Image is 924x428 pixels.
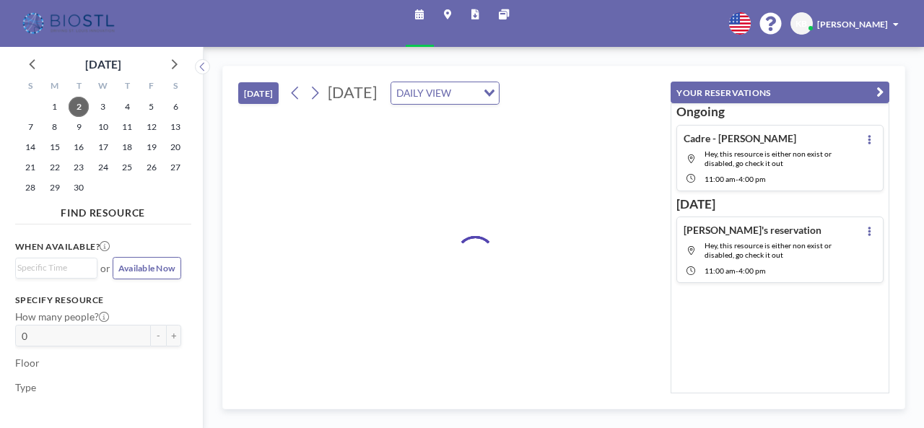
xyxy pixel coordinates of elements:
h4: FIND RESOURCE [15,201,191,219]
span: KB [796,18,807,29]
span: Available Now [118,263,175,274]
span: Tuesday, September 23, 2025 [69,157,89,178]
span: Thursday, September 25, 2025 [117,157,137,178]
span: DAILY VIEW [394,85,454,102]
h4: Cadre - [PERSON_NAME] [684,132,796,144]
span: 4:00 PM [738,175,766,183]
button: + [166,325,181,346]
div: Search for option [16,258,97,278]
span: Tuesday, September 30, 2025 [69,178,89,198]
span: Monday, September 1, 2025 [45,97,65,117]
input: Search for option [456,85,476,102]
span: Wednesday, September 3, 2025 [93,97,113,117]
span: Tuesday, September 16, 2025 [69,137,89,157]
span: Monday, September 22, 2025 [45,157,65,178]
span: Monday, September 15, 2025 [45,137,65,157]
span: Thursday, September 18, 2025 [117,137,137,157]
label: Floor [15,357,40,369]
span: Friday, September 12, 2025 [141,117,162,137]
span: Wednesday, September 17, 2025 [93,137,113,157]
span: Sunday, September 14, 2025 [20,137,40,157]
div: F [139,78,163,97]
div: [DATE] [85,54,121,74]
span: Friday, September 5, 2025 [141,97,162,117]
span: - [736,175,738,183]
span: 11:00 AM [705,267,736,276]
input: Search for option [17,261,89,275]
span: Tuesday, September 9, 2025 [69,117,89,137]
h3: [DATE] [676,196,884,212]
span: [PERSON_NAME] [817,19,888,30]
span: Thursday, September 11, 2025 [117,117,137,137]
button: YOUR RESERVATIONS [671,82,889,104]
div: T [67,78,91,97]
span: Saturday, September 27, 2025 [165,157,186,178]
label: How many people? [15,310,109,323]
button: [DATE] [238,82,279,105]
span: [DATE] [328,83,377,102]
div: S [163,78,187,97]
h3: Ongoing [676,104,884,120]
span: Friday, September 26, 2025 [141,157,162,178]
h4: [PERSON_NAME]'s reservation [684,224,821,236]
span: Sunday, September 28, 2025 [20,178,40,198]
span: 11:00 AM [705,175,736,183]
div: M [43,78,66,97]
span: Saturday, September 13, 2025 [165,117,186,137]
button: - [151,325,166,346]
span: Saturday, September 20, 2025 [165,137,186,157]
div: S [19,78,43,97]
span: 4:00 PM [738,267,766,276]
span: Tuesday, September 2, 2025 [69,97,89,117]
span: Monday, September 29, 2025 [45,178,65,198]
span: Thursday, September 4, 2025 [117,97,137,117]
div: W [91,78,115,97]
span: Wednesday, September 24, 2025 [93,157,113,178]
span: Hey, this resource is either non exist or disabled, go check it out [705,241,832,259]
span: Sunday, September 7, 2025 [20,117,40,137]
span: - [736,267,738,276]
h3: Specify resource [15,294,181,305]
span: Hey, this resource is either non exist or disabled, go check it out [705,149,832,167]
img: organization-logo [20,11,120,36]
span: Saturday, September 6, 2025 [165,97,186,117]
div: Search for option [391,82,499,105]
span: or [100,262,110,274]
span: Sunday, September 21, 2025 [20,157,40,178]
label: Type [15,381,36,393]
span: Wednesday, September 10, 2025 [93,117,113,137]
span: Friday, September 19, 2025 [141,137,162,157]
div: T [115,78,139,97]
span: Monday, September 8, 2025 [45,117,65,137]
button: Available Now [113,257,181,279]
